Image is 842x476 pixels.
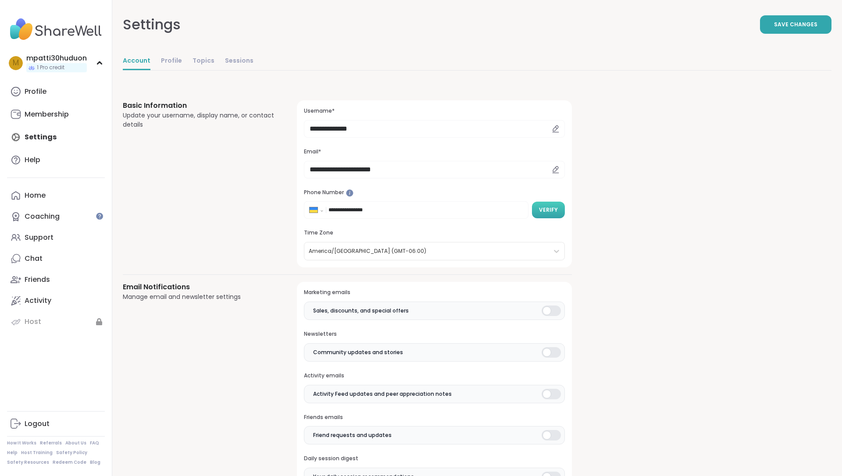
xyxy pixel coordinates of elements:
h3: Email* [304,148,565,156]
h3: Email Notifications [123,282,276,292]
a: Safety Resources [7,459,49,465]
div: Friends [25,275,50,284]
a: Friends [7,269,105,290]
a: Referrals [40,440,62,446]
span: Activity Feed updates and peer appreciation notes [313,390,452,398]
a: Help [7,450,18,456]
a: How It Works [7,440,36,446]
a: Help [7,149,105,171]
div: Settings [123,14,181,35]
h3: Activity emails [304,372,565,380]
a: Chat [7,248,105,269]
div: mpatti30huduon [26,53,87,63]
iframe: Spotlight [346,189,353,197]
a: Membership [7,104,105,125]
a: Redeem Code [53,459,86,465]
div: Chat [25,254,43,263]
div: Home [25,191,46,200]
img: Ukraine [310,207,318,213]
h3: Daily session digest [304,455,565,462]
div: Host [25,317,41,327]
span: Friend requests and updates [313,431,392,439]
button: Save Changes [760,15,831,34]
div: Activity [25,296,51,305]
a: Coaching [7,206,105,227]
span: Community updates and stories [313,348,403,356]
a: Profile [7,81,105,102]
a: Account [123,53,150,70]
h3: Basic Information [123,100,276,111]
div: Membership [25,110,69,119]
a: Support [7,227,105,248]
h3: Username* [304,107,565,115]
iframe: Spotlight [96,213,103,220]
div: Manage email and newsletter settings [123,292,276,302]
span: Save Changes [774,21,817,28]
span: Verify [539,206,558,214]
a: FAQ [90,440,99,446]
div: Profile [25,87,46,96]
a: Sessions [225,53,253,70]
h3: Friends emails [304,414,565,421]
span: m [13,57,19,69]
img: ShareWell Nav Logo [7,14,105,45]
h3: Newsletters [304,330,565,338]
a: Home [7,185,105,206]
div: Coaching [25,212,60,221]
div: Help [25,155,40,165]
a: About Us [65,440,86,446]
button: Verify [532,202,565,218]
span: 1 Pro credit [37,64,64,71]
a: Topics [193,53,214,70]
a: Profile [161,53,182,70]
a: Blog [90,459,100,465]
h3: Marketing emails [304,289,565,296]
span: Sales, discounts, and special offers [313,307,409,315]
a: Host [7,311,105,332]
div: Update your username, display name, or contact details [123,111,276,129]
a: Activity [7,290,105,311]
div: Support [25,233,54,242]
h3: Time Zone [304,229,565,237]
a: Safety Policy [56,450,87,456]
div: Logout [25,419,50,429]
a: Logout [7,413,105,434]
h3: Phone Number [304,189,565,196]
a: Host Training [21,450,53,456]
